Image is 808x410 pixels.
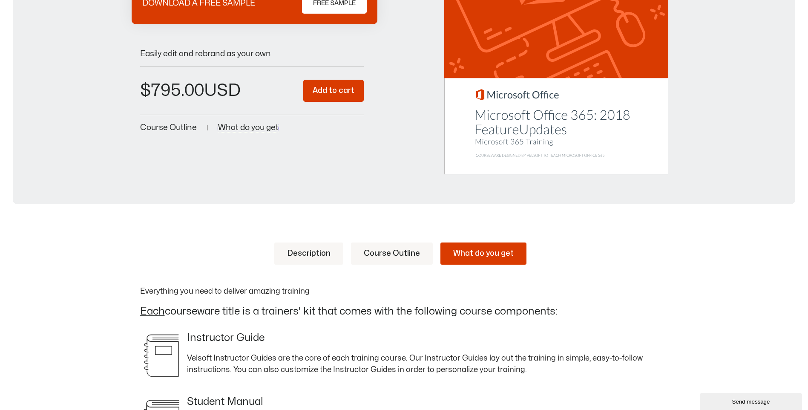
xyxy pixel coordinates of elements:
button: Add to cart [303,80,364,102]
a: Description [274,243,343,265]
p: Easily edit and rebrand as your own [140,50,364,58]
a: What do you get [218,124,279,132]
h4: Instructor Guide [187,332,265,344]
a: Course Outline [351,243,433,265]
bdi: 795.00 [140,82,204,99]
img: svg_instructor-guide.svg [140,332,183,380]
h2: courseware title is a trainers' kit that comes with the following course components: [140,305,668,318]
p: Velsoft Instructor Guides are the core of each training course. Our Instructor Guides lay out the... [140,352,668,375]
p: Everything you need to deliver amazing training [140,286,668,297]
iframe: chat widget [700,391,804,410]
h4: Student Manual [187,396,263,408]
span: $ [140,82,151,99]
a: Course Outline [140,124,197,132]
a: What do you get [440,243,526,265]
u: Each [140,306,165,316]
